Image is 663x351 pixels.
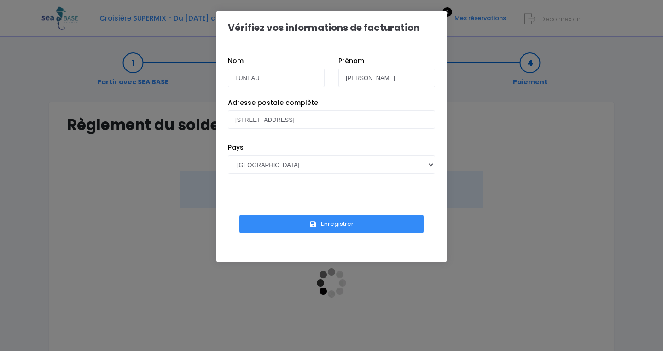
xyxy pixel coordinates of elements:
[228,56,244,66] label: Nom
[239,215,424,233] button: Enregistrer
[338,56,364,66] label: Prénom
[228,143,244,152] label: Pays
[228,22,419,33] h1: Vérifiez vos informations de facturation
[228,98,318,108] label: Adresse postale complète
